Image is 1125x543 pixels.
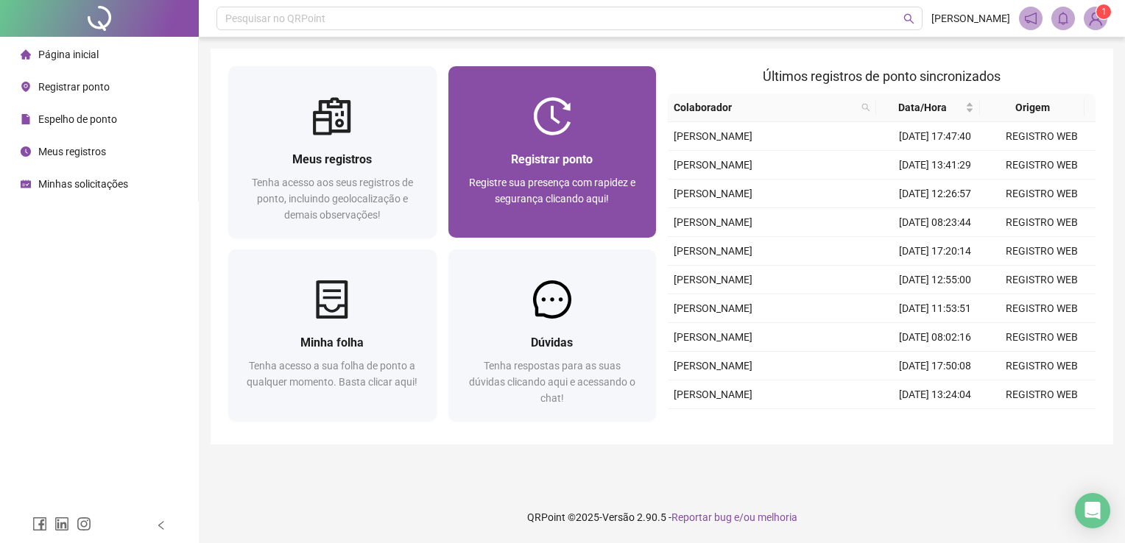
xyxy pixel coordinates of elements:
[671,511,797,523] span: Reportar bug e/ou melhoria
[1075,493,1110,528] div: Open Intercom Messenger
[1057,12,1070,25] span: bell
[882,208,989,237] td: [DATE] 08:23:44
[989,208,1096,237] td: REGISTRO WEB
[156,520,166,530] span: left
[448,66,657,238] a: Registrar pontoRegistre sua presença com rapidez e segurança clicando aqui!
[882,380,989,409] td: [DATE] 13:24:04
[511,152,593,166] span: Registrar ponto
[21,179,31,189] span: schedule
[674,388,752,400] span: [PERSON_NAME]
[989,151,1096,180] td: REGISTRO WEB
[674,302,752,314] span: [PERSON_NAME]
[1101,7,1107,17] span: 1
[674,188,752,199] span: [PERSON_NAME]
[21,146,31,157] span: clock-circle
[674,130,752,142] span: [PERSON_NAME]
[763,68,1001,84] span: Últimos registros de ponto sincronizados
[38,146,106,157] span: Meus registros
[882,99,962,116] span: Data/Hora
[882,323,989,352] td: [DATE] 08:02:16
[199,491,1125,543] footer: QRPoint © 2025 - 2.90.5 -
[32,517,47,531] span: facebook
[989,409,1096,438] td: REGISTRO WEB
[38,49,99,60] span: Página inicial
[300,336,364,349] span: Minha folha
[989,122,1096,151] td: REGISTRO WEB
[448,249,657,421] a: DúvidasTenha respostas para as suas dúvidas clicando aqui e acessando o chat!
[21,114,31,124] span: file
[602,511,635,523] span: Versão
[1096,4,1111,19] sup: Atualize o seu contato no menu Meus Dados
[882,409,989,438] td: [DATE] 12:14:33
[903,13,914,24] span: search
[989,380,1096,409] td: REGISTRO WEB
[1024,12,1037,25] span: notification
[882,237,989,266] td: [DATE] 17:20:14
[989,180,1096,208] td: REGISTRO WEB
[531,336,573,349] span: Dúvidas
[21,49,31,60] span: home
[876,93,980,122] th: Data/Hora
[77,517,91,531] span: instagram
[882,180,989,208] td: [DATE] 12:26:57
[861,103,870,112] span: search
[469,177,635,205] span: Registre sua presença com rapidez e segurança clicando aqui!
[674,159,752,171] span: [PERSON_NAME]
[247,360,417,388] span: Tenha acesso a sua folha de ponto a qualquer momento. Basta clicar aqui!
[674,360,752,372] span: [PERSON_NAME]
[931,10,1010,26] span: [PERSON_NAME]
[989,323,1096,352] td: REGISTRO WEB
[21,82,31,92] span: environment
[674,99,856,116] span: Colaborador
[38,113,117,125] span: Espelho de ponto
[989,352,1096,380] td: REGISTRO WEB
[674,216,752,228] span: [PERSON_NAME]
[38,81,110,93] span: Registrar ponto
[469,360,635,404] span: Tenha respostas para as suas dúvidas clicando aqui e acessando o chat!
[980,93,1084,122] th: Origem
[882,266,989,294] td: [DATE] 12:55:00
[858,96,873,118] span: search
[674,245,752,257] span: [PERSON_NAME]
[54,517,69,531] span: linkedin
[989,237,1096,266] td: REGISTRO WEB
[989,266,1096,294] td: REGISTRO WEB
[989,294,1096,323] td: REGISTRO WEB
[1085,7,1107,29] img: 89433
[252,177,413,221] span: Tenha acesso aos seus registros de ponto, incluindo geolocalização e demais observações!
[38,178,128,190] span: Minhas solicitações
[292,152,372,166] span: Meus registros
[882,294,989,323] td: [DATE] 11:53:51
[674,331,752,343] span: [PERSON_NAME]
[674,274,752,285] span: [PERSON_NAME]
[228,66,437,238] a: Meus registrosTenha acesso aos seus registros de ponto, incluindo geolocalização e demais observa...
[882,352,989,380] td: [DATE] 17:50:08
[228,249,437,421] a: Minha folhaTenha acesso a sua folha de ponto a qualquer momento. Basta clicar aqui!
[882,122,989,151] td: [DATE] 17:47:40
[882,151,989,180] td: [DATE] 13:41:29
